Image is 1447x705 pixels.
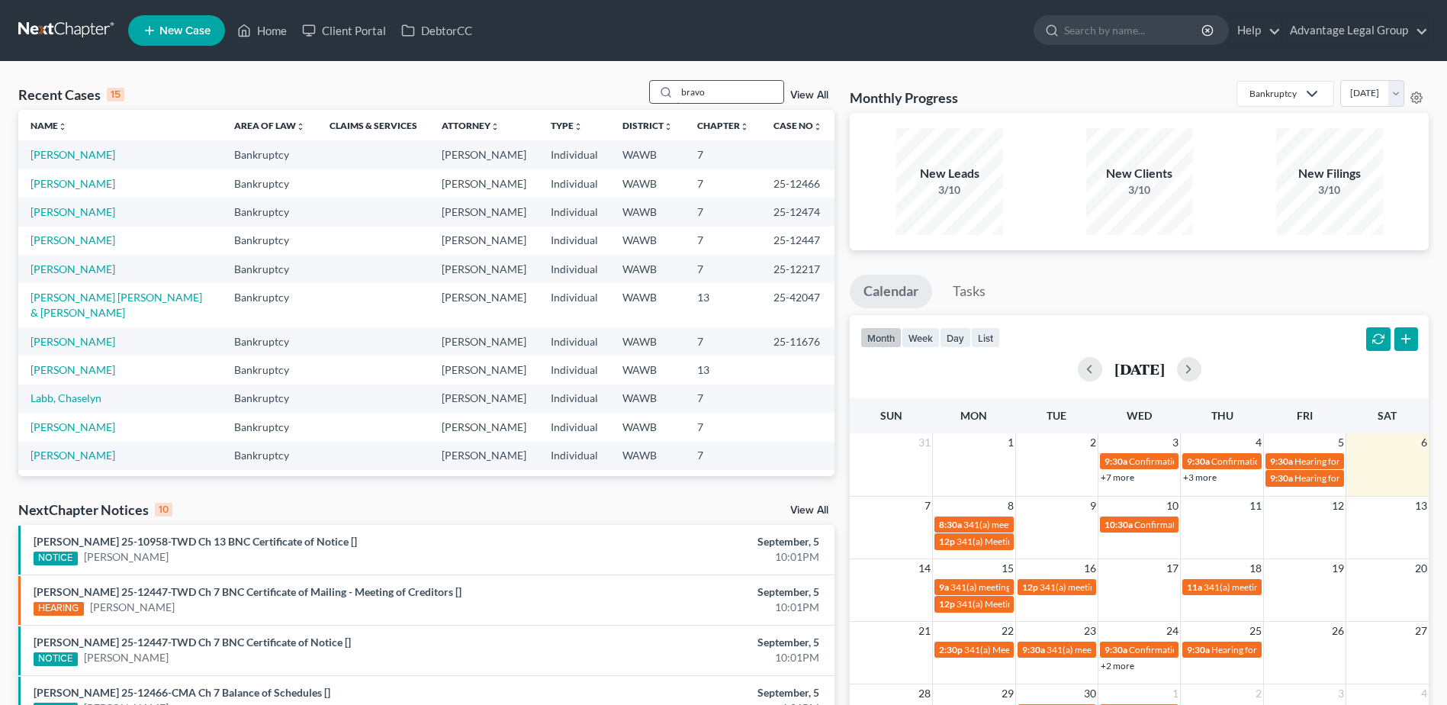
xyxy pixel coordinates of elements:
span: 27 [1413,622,1429,640]
span: 2 [1088,433,1098,452]
td: Bankruptcy [222,442,317,470]
span: Fri [1297,409,1313,422]
span: 18 [1248,559,1263,578]
span: 12 [1330,497,1346,515]
i: unfold_more [574,122,583,131]
td: 7 [685,169,761,198]
span: Thu [1211,409,1233,422]
span: 11a [1187,581,1202,593]
span: 19 [1330,559,1346,578]
td: [PERSON_NAME] [429,385,539,413]
span: Confirmation hearing for [PERSON_NAME] & [PERSON_NAME] [1129,644,1383,655]
span: 3 [1336,684,1346,703]
i: unfold_more [490,122,500,131]
input: Search by name... [677,81,783,103]
span: 16 [1082,559,1098,578]
td: WAWB [610,356,685,384]
a: [PERSON_NAME] [84,650,169,665]
a: Client Portal [294,17,394,44]
div: Recent Cases [18,85,124,104]
div: NextChapter Notices [18,501,172,519]
div: 10:01PM [568,549,819,565]
span: 5 [1336,433,1346,452]
td: [PERSON_NAME] [429,255,539,283]
td: [PERSON_NAME] [429,169,539,198]
td: Individual [539,227,610,255]
a: DebtorCC [394,17,480,44]
td: WAWB [610,470,685,513]
div: 3/10 [1276,182,1383,198]
th: Claims & Services [317,110,429,140]
span: 341(a) Meeting for [PERSON_NAME] [957,598,1105,610]
div: 10:01PM [568,650,819,665]
td: 13 [685,470,761,513]
td: [PERSON_NAME] [429,356,539,384]
td: Individual [539,442,610,470]
div: September, 5 [568,534,819,549]
a: Area of Lawunfold_more [234,120,305,131]
span: 10:30a [1105,519,1133,530]
a: [PERSON_NAME] [31,262,115,275]
div: Bankruptcy [1249,87,1297,100]
td: [PERSON_NAME] [429,227,539,255]
td: WAWB [610,227,685,255]
td: WAWB [610,283,685,327]
a: [PERSON_NAME] [84,549,169,565]
td: Bankruptcy [222,413,317,441]
td: Bankruptcy [222,385,317,413]
button: day [940,327,971,348]
span: 20 [1413,559,1429,578]
div: 15 [107,88,124,101]
div: September, 5 [568,584,819,600]
span: 4 [1420,684,1429,703]
a: Nameunfold_more [31,120,67,131]
a: Calendar [850,275,932,308]
a: Chapterunfold_more [697,120,749,131]
td: Individual [539,470,610,513]
td: Individual [539,385,610,413]
span: 9:30a [1105,456,1127,467]
td: [PERSON_NAME] [429,413,539,441]
td: [PERSON_NAME] [429,198,539,226]
span: 10 [1165,497,1180,515]
span: 26 [1330,622,1346,640]
a: Advantage Legal Group [1282,17,1428,44]
span: 9:30a [1270,472,1293,484]
span: 6 [1420,433,1429,452]
td: Individual [539,327,610,356]
a: View All [790,90,828,101]
span: 9:30a [1105,644,1127,655]
td: 25-12474 [761,198,834,226]
span: 2 [1254,684,1263,703]
span: 28 [917,684,932,703]
td: 25-12057 [761,470,834,513]
td: 7 [685,198,761,226]
a: View All [790,505,828,516]
td: 7 [685,140,761,169]
td: 7 [685,255,761,283]
td: Individual [539,255,610,283]
span: Confirmation hearing for [PERSON_NAME] [1211,456,1384,467]
input: Search by name... [1064,16,1204,44]
span: 8 [1006,497,1015,515]
a: [PERSON_NAME] [31,205,115,218]
div: 10 [155,503,172,517]
span: Mon [960,409,987,422]
span: Confirmation Hearing for [PERSON_NAME] [1134,519,1309,530]
div: 3/10 [896,182,1003,198]
span: 9:30a [1022,644,1045,655]
span: 4 [1254,433,1263,452]
div: NOTICE [34,652,78,666]
span: 9:30a [1187,456,1210,467]
td: Bankruptcy [222,327,317,356]
a: [PERSON_NAME] [90,600,175,615]
td: Individual [539,356,610,384]
span: 15 [1000,559,1015,578]
div: New Leads [896,165,1003,182]
button: list [971,327,1000,348]
span: 21 [917,622,932,640]
span: Hearing for [PERSON_NAME] & [PERSON_NAME] [1211,644,1411,655]
a: [PERSON_NAME] 25-12447-TWD Ch 7 BNC Certificate of Mailing - Meeting of Creditors [] [34,585,461,598]
a: [PERSON_NAME] [31,148,115,161]
a: Districtunfold_more [622,120,673,131]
